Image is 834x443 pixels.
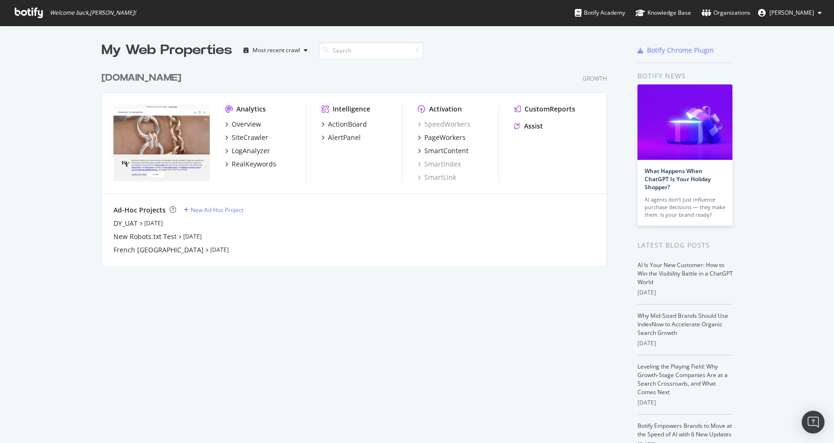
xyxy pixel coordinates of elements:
div: Analytics [236,104,266,114]
a: Why Mid-Sized Brands Should Use IndexNow to Accelerate Organic Search Growth [637,312,728,337]
div: Growth [582,74,607,83]
div: Knowledge Base [636,8,691,18]
a: PageWorkers [418,133,466,142]
div: AlertPanel [328,133,361,142]
a: AI Is Your New Customer: How to Win the Visibility Battle in a ChatGPT World [637,261,733,286]
a: SmartIndex [418,159,461,169]
div: SiteCrawler [232,133,268,142]
div: Ad-Hoc Projects [113,205,166,215]
a: [DATE] [183,232,202,240]
div: Assist [524,121,543,131]
div: LogAnalyzer [232,146,270,156]
span: Puneet Arya [769,9,814,17]
span: Welcome back, [PERSON_NAME] ! [50,9,136,17]
a: Botify Empowers Brands to Move at the Speed of AI with 6 New Updates [637,422,732,438]
div: Botify Chrome Plugin [647,46,714,55]
a: LogAnalyzer [225,146,270,156]
img: davidyurman.com [113,104,210,181]
div: Botify Academy [575,8,625,18]
button: Most recent crawl [240,43,311,58]
a: [DATE] [144,219,163,227]
div: [DOMAIN_NAME] [102,71,181,85]
div: [DATE] [637,339,733,348]
a: New Ad-Hoc Project [184,206,244,214]
div: [DATE] [637,288,733,297]
div: ActionBoard [328,120,367,129]
div: Activation [429,104,462,114]
button: [PERSON_NAME] [750,5,829,20]
input: Search [319,42,423,59]
div: RealKeywords [232,159,276,169]
a: DY_UAT [113,219,138,228]
a: SmartLink [418,173,456,182]
div: Botify news [637,71,733,81]
div: Latest Blog Posts [637,240,733,250]
a: Leveling the Playing Field: Why Growth-Stage Companies Are at a Search Crossroads, and What Comes... [637,362,728,396]
a: RealKeywords [225,159,276,169]
div: Overview [232,120,261,129]
div: Most recent crawl [253,47,300,53]
div: CustomReports [525,104,575,114]
a: Assist [514,121,543,131]
a: SmartContent [418,146,469,156]
div: PageWorkers [424,133,466,142]
a: What Happens When ChatGPT Is Your Holiday Shopper? [645,167,711,191]
a: CustomReports [514,104,575,114]
div: Intelligence [333,104,370,114]
a: SpeedWorkers [418,120,470,129]
div: Organizations [702,8,750,18]
a: French [GEOGRAPHIC_DATA] [113,245,204,255]
a: ActionBoard [321,120,367,129]
div: Open Intercom Messenger [802,411,825,434]
div: SmartContent [424,146,469,156]
div: grid [102,60,615,266]
a: SiteCrawler [225,133,268,142]
div: New Ad-Hoc Project [191,206,244,214]
img: What Happens When ChatGPT Is Your Holiday Shopper? [637,84,732,160]
div: AI agents don’t just influence purchase decisions — they make them. Is your brand ready? [645,196,725,219]
div: [DATE] [637,398,733,407]
a: [DOMAIN_NAME] [102,71,185,85]
a: AlertPanel [321,133,361,142]
div: My Web Properties [102,41,232,60]
a: New Robots.txt Test [113,232,177,241]
a: [DATE] [210,246,229,254]
a: Botify Chrome Plugin [637,46,714,55]
a: Overview [225,120,261,129]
